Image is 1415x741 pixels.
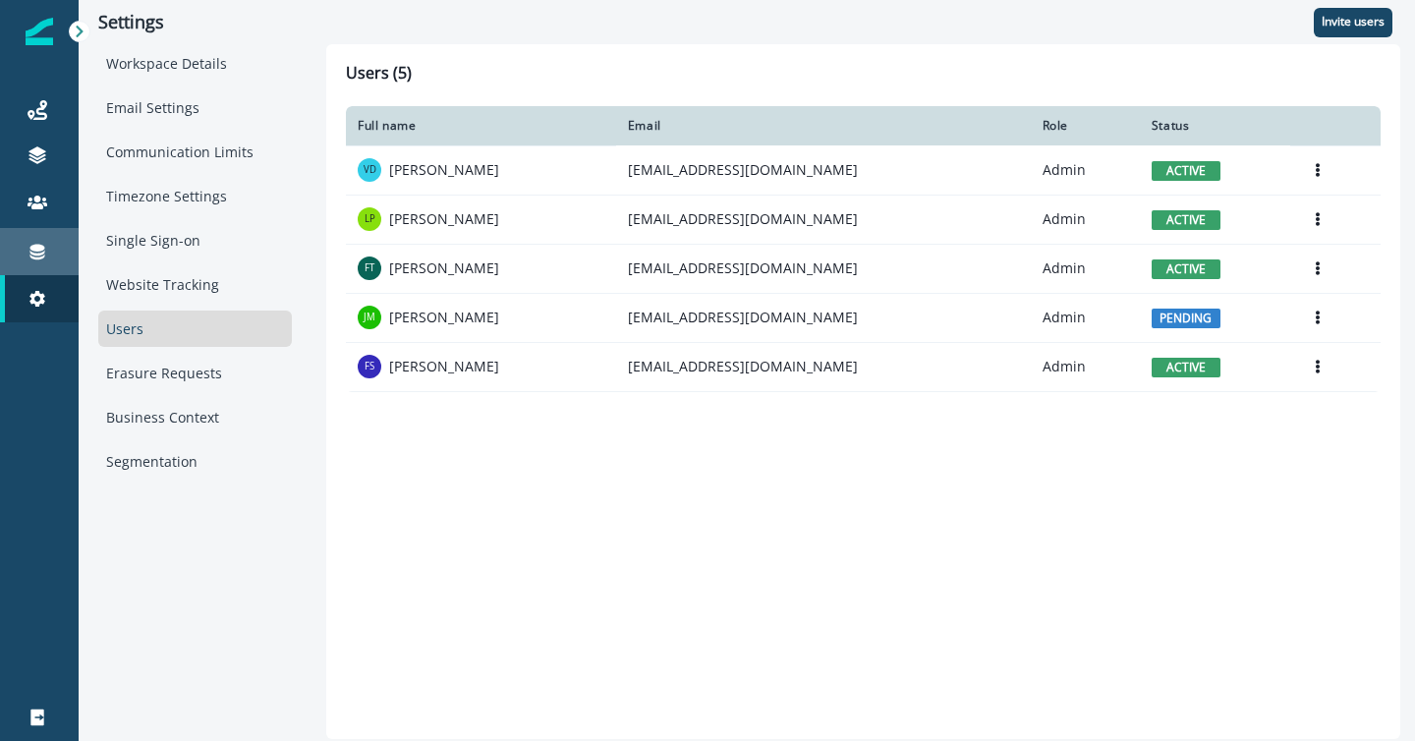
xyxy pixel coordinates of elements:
p: [PERSON_NAME] [389,209,499,229]
div: LeAndra Pitts [365,214,375,224]
button: Options [1302,204,1333,234]
div: Erasure Requests [98,355,292,391]
td: Admin [1031,293,1140,342]
span: active [1152,259,1220,279]
button: Options [1302,303,1333,332]
button: Options [1302,254,1333,283]
td: Admin [1031,195,1140,244]
td: [EMAIL_ADDRESS][DOMAIN_NAME] [616,195,1031,244]
span: active [1152,358,1220,377]
button: Options [1302,352,1333,381]
div: Business Context [98,399,292,435]
p: [PERSON_NAME] [389,357,499,376]
div: Email Settings [98,89,292,126]
div: Folarin Tella [365,263,374,273]
td: Admin [1031,244,1140,293]
span: active [1152,161,1220,181]
button: Invite users [1314,8,1392,37]
div: Segmentation [98,443,292,480]
p: [PERSON_NAME] [389,160,499,180]
button: Options [1302,155,1333,185]
div: Full name [358,118,604,134]
div: Website Tracking [98,266,292,303]
p: [PERSON_NAME] [389,308,499,327]
div: Timezone Settings [98,178,292,214]
span: pending [1152,309,1220,328]
div: Single Sign-on [98,222,292,258]
div: Users [98,311,292,347]
div: Status [1152,118,1279,134]
h1: Users (5) [346,64,1381,90]
p: Invite users [1322,15,1385,28]
td: [EMAIL_ADDRESS][DOMAIN_NAME] [616,145,1031,195]
td: [EMAIL_ADDRESS][DOMAIN_NAME] [616,293,1031,342]
td: Admin [1031,145,1140,195]
p: Settings [98,12,292,33]
td: [EMAIL_ADDRESS][DOMAIN_NAME] [616,244,1031,293]
td: Admin [1031,342,1140,391]
p: [PERSON_NAME] [389,258,499,278]
div: Johnny Mullen [364,313,375,322]
div: Communication Limits [98,134,292,170]
span: active [1152,210,1220,230]
div: Email [628,118,1019,134]
div: Role [1043,118,1128,134]
td: [EMAIL_ADDRESS][DOMAIN_NAME] [616,342,1031,391]
div: Frank Sarnie [365,362,374,371]
div: Vic Davis [364,165,376,175]
div: Workspace Details [98,45,292,82]
img: Inflection [26,18,53,45]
